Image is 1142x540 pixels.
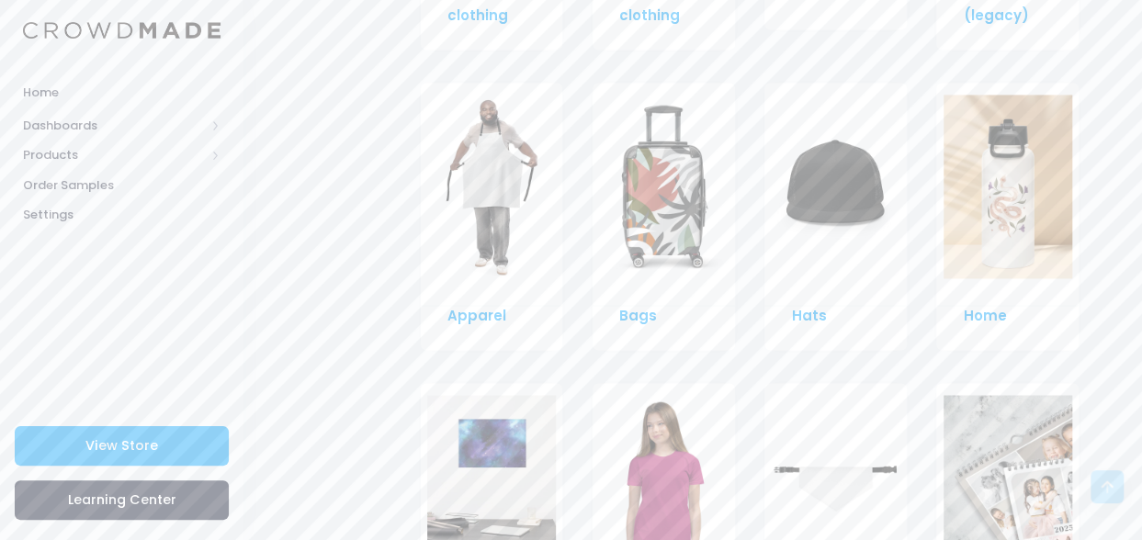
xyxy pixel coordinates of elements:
a: Hats [791,306,826,325]
span: Settings [23,206,220,224]
span: Order Samples [23,176,220,195]
span: Products [23,146,205,164]
span: Dashboards [23,117,205,135]
a: Apparel [447,306,506,325]
span: View Store [85,436,158,455]
span: Home [23,84,220,102]
span: Learning Center [68,490,176,509]
a: Learning Center [15,480,229,520]
a: Bags [619,306,657,325]
img: Logo [23,22,220,39]
a: Home [964,306,1007,325]
a: View Store [15,426,229,466]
